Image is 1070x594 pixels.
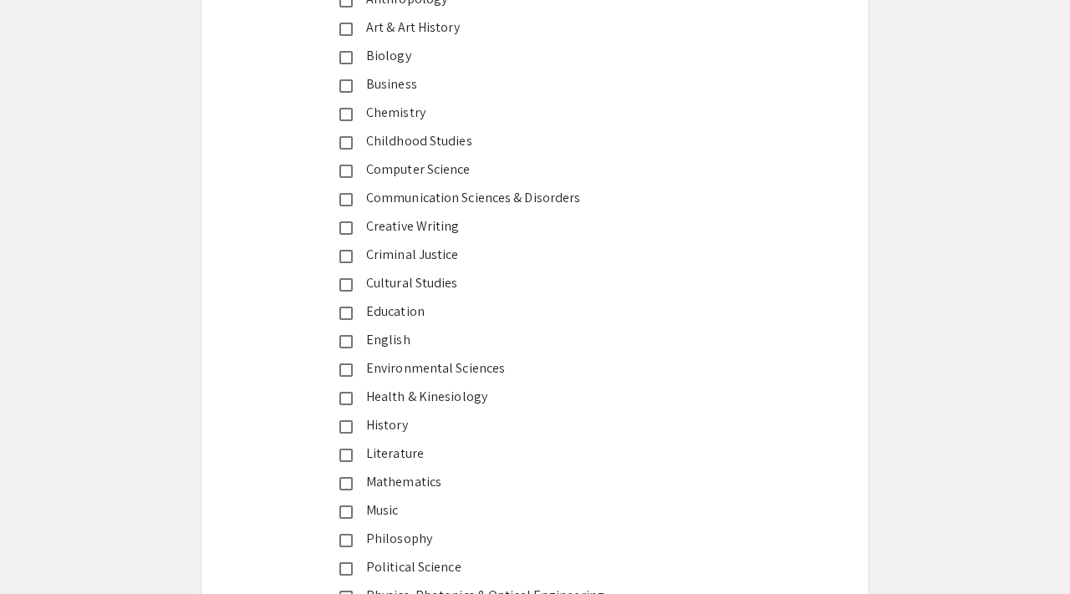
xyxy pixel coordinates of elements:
[353,302,704,322] div: Education
[353,500,704,520] div: Music
[353,46,704,66] div: Biology
[353,74,704,94] div: Business
[353,387,704,407] div: Health & Kinesiology
[353,160,704,180] div: Computer Science
[353,358,704,378] div: Environmental Sciences
[353,557,704,577] div: Political Science
[353,529,704,549] div: Philosophy
[353,216,704,236] div: Creative Writing
[353,188,704,208] div: Communication Sciences & Disorders
[353,131,704,151] div: Childhood Studies
[353,472,704,492] div: Mathematics
[13,519,71,581] iframe: Chat
[353,330,704,350] div: English
[353,273,704,293] div: Cultural Studies
[353,18,704,38] div: Art & Art History
[353,103,704,123] div: Chemistry
[353,444,704,464] div: Literature
[353,415,704,435] div: History
[353,245,704,265] div: Criminal Justice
